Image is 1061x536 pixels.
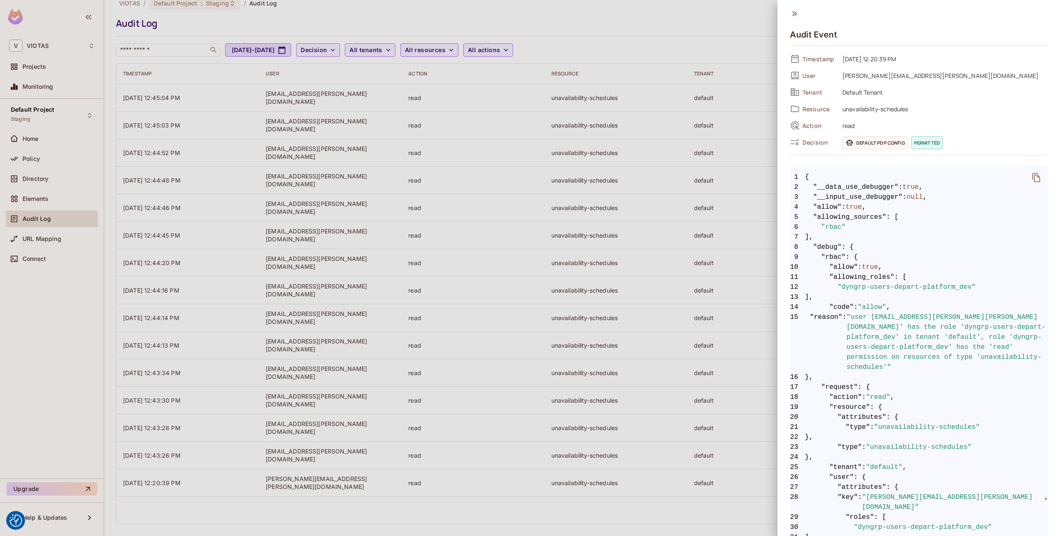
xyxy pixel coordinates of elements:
span: [DATE] 12:20:39 PM [838,54,1048,64]
span: : { [870,402,882,412]
span: "type" [837,442,862,452]
span: { [805,172,809,182]
span: : [862,392,866,402]
span: : [858,492,862,512]
span: "request" [821,382,858,392]
span: 11 [790,272,805,282]
span: : { [858,382,870,392]
span: , [890,392,895,402]
span: 27 [790,482,805,492]
span: : [862,442,866,452]
span: Action [802,122,836,130]
span: null [907,192,923,202]
span: ], [790,292,1048,302]
span: "rbac" [821,252,846,262]
span: "unavailability-schedules" [866,442,972,452]
span: 24 [790,452,805,462]
button: delete [1026,168,1046,188]
span: "allowing_roles" [830,272,895,282]
span: 17 [790,382,805,392]
span: : [ [886,212,898,222]
span: 8 [790,242,805,252]
span: 21 [790,422,805,432]
span: "allow" [830,262,858,272]
span: 2 [790,182,805,192]
span: "code" [830,302,854,312]
span: 4 [790,202,805,212]
span: permitted [911,136,943,149]
span: : [854,302,858,312]
span: : { [886,412,898,422]
span: "user [EMAIL_ADDRESS][PERSON_NAME][PERSON_NAME][DOMAIN_NAME]' has the role 'dyngrp-users-depart-p... [847,312,1048,372]
span: , [878,262,882,272]
span: : { [846,252,858,262]
span: "allowing_sources" [813,212,887,222]
span: Decision [802,138,836,146]
span: 14 [790,302,805,312]
span: , [862,202,866,212]
span: "read" [866,392,890,402]
span: : [ [874,512,886,522]
span: 9 [790,252,805,262]
span: 18 [790,392,805,402]
span: "default" [866,462,903,472]
span: : [ [895,272,907,282]
span: : [898,182,903,192]
span: 12 [790,282,805,292]
img: Revisit consent button [10,514,22,527]
span: read [838,120,1048,130]
span: : [903,192,907,202]
span: : { [854,472,866,482]
span: , [886,302,890,312]
span: : [870,422,874,432]
span: "action" [830,392,862,402]
span: "allow" [858,302,886,312]
span: , [1044,492,1048,512]
span: "tenant" [830,462,862,472]
span: }, [790,432,1048,442]
span: Tenant [802,88,836,96]
span: 26 [790,472,805,482]
span: "resource" [830,402,870,412]
span: 22 [790,432,805,442]
span: "debug" [813,242,842,252]
span: Timestamp [802,55,836,63]
span: "rbac" [821,222,846,232]
span: 13 [790,292,805,302]
span: true [903,182,919,192]
span: : [862,462,866,472]
span: true [862,262,878,272]
span: "[PERSON_NAME][EMAIL_ADDRESS][PERSON_NAME][DOMAIN_NAME]" [862,492,1045,512]
span: 10 [790,262,805,272]
span: "__input_use_debugger" [813,192,903,202]
span: 7 [790,232,805,242]
span: }, [790,452,1048,462]
span: Default PDP config [842,136,908,149]
span: 1 [790,172,805,182]
span: [PERSON_NAME][EMAIL_ADDRESS][PERSON_NAME][DOMAIN_NAME] [838,70,1048,80]
span: "dyngrp-users-depart-platform_dev" [854,522,992,532]
span: : { [842,242,854,252]
span: true [846,202,862,212]
span: 5 [790,212,805,222]
button: Consent Preferences [10,514,22,527]
span: unavailability-schedules [838,104,1048,114]
span: "user" [830,472,854,482]
span: "key" [837,492,858,512]
span: 29 [790,512,805,522]
span: : { [886,482,898,492]
span: "unavailability-schedules" [874,422,980,432]
span: "attributes" [837,482,886,492]
span: 25 [790,462,805,472]
span: 20 [790,412,805,422]
h4: Audit Event [790,30,837,40]
span: ], [790,232,1048,242]
span: 28 [790,492,805,512]
span: "roles" [846,512,874,522]
span: "reason" [810,312,842,372]
span: , [923,192,927,202]
span: , [903,462,907,472]
span: }, [790,372,1048,382]
span: : [858,262,862,272]
span: 6 [790,222,805,232]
